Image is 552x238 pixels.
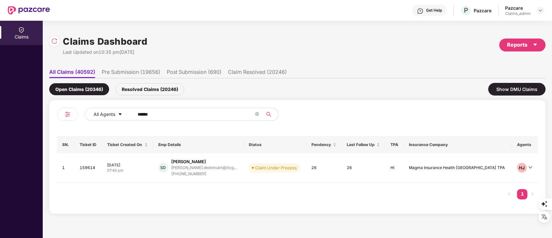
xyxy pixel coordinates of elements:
button: left [504,189,514,199]
img: svg+xml;base64,PHN2ZyBpZD0iSGVscC0zMngzMiIgeG1sbnM9Imh0dHA6Ly93d3cudzMub3JnLzIwMDAvc3ZnIiB3aWR0aD... [417,8,423,14]
span: search [262,112,275,117]
a: 1 [517,189,527,199]
li: Claim Resolved (20246) [228,69,287,78]
div: 07:40 pm [107,168,148,173]
th: Ticket ID [74,136,102,153]
td: HI [385,153,404,183]
span: Ticket Created On [107,142,143,147]
th: Ticket Created On [102,136,153,153]
li: Previous Page [504,189,514,199]
button: All Agentscaret-down [85,108,136,121]
div: SD [158,163,168,173]
img: svg+xml;base64,PHN2ZyBpZD0iUmVsb2FkLTMyeDMyIiB4bWxucz0iaHR0cDovL3d3dy53My5vcmcvMjAwMC9zdmciIHdpZH... [51,38,58,44]
span: P [464,6,468,14]
div: Open Claims (20346) [49,83,109,95]
button: right [527,189,538,199]
span: Last Follow Up [347,142,375,147]
li: Next Page [527,189,538,199]
div: Pazcare [505,5,531,11]
span: Pendency [311,142,332,147]
div: Reports [507,41,538,49]
span: close-circle [255,112,259,116]
div: [PHONE_NUMBER] [171,171,237,177]
div: Last Updated on 10:35 pm[DATE] [63,49,147,56]
div: Get Help [426,8,442,13]
span: down [528,165,532,169]
span: right [531,192,535,196]
li: Pre Submission (19656) [102,69,160,78]
img: svg+xml;base64,PHN2ZyBpZD0iRHJvcGRvd24tMzJ4MzIiIHhtbG5zPSJodHRwOi8vd3d3LnczLm9yZy8yMDAwL3N2ZyIgd2... [538,8,543,13]
span: left [507,192,511,196]
div: Pazcare [474,7,491,14]
td: 26 [342,153,385,183]
img: svg+xml;base64,PHN2ZyB4bWxucz0iaHR0cDovL3d3dy53My5vcmcvMjAwMC9zdmciIHdpZHRoPSIyNCIgaGVpZ2h0PSIyNC... [64,110,72,118]
div: Resolved Claims (20246) [116,83,184,95]
div: [DATE] [107,162,148,168]
div: HJ [517,163,527,173]
div: Claims_admin [505,11,531,16]
th: Last Follow Up [342,136,385,153]
span: caret-down [118,112,122,117]
td: Magma Insurance Health [GEOGRAPHIC_DATA] TPA [404,153,512,183]
th: SN. [57,136,74,153]
th: TPA [385,136,404,153]
td: 1 [57,153,74,183]
li: Post Submission (690) [167,69,221,78]
div: Show DMU Claims [488,83,546,96]
img: New Pazcare Logo [8,6,50,15]
div: [PERSON_NAME] [171,159,206,165]
img: svg+xml;base64,PHN2ZyBpZD0iQ2xhaW0iIHhtbG5zPSJodHRwOi8vd3d3LnczLm9yZy8yMDAwL3N2ZyIgd2lkdGg9IjIwIi... [18,27,25,33]
span: caret-down [533,42,538,47]
div: [PERSON_NAME].deshmukh@ttcg... [171,165,237,170]
td: 26 [306,153,342,183]
th: Pendency [306,136,342,153]
button: search [262,108,278,121]
th: Status [243,136,306,153]
th: Emp Details [153,136,243,153]
td: 159614 [74,153,102,183]
li: All Claims (40592) [49,69,95,78]
h1: Claims Dashboard [63,34,147,49]
div: Claim Under Process [255,164,297,171]
th: Agents [512,136,538,153]
span: All Agents [94,111,115,118]
th: Insurance Company [404,136,512,153]
span: close-circle [255,111,259,118]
